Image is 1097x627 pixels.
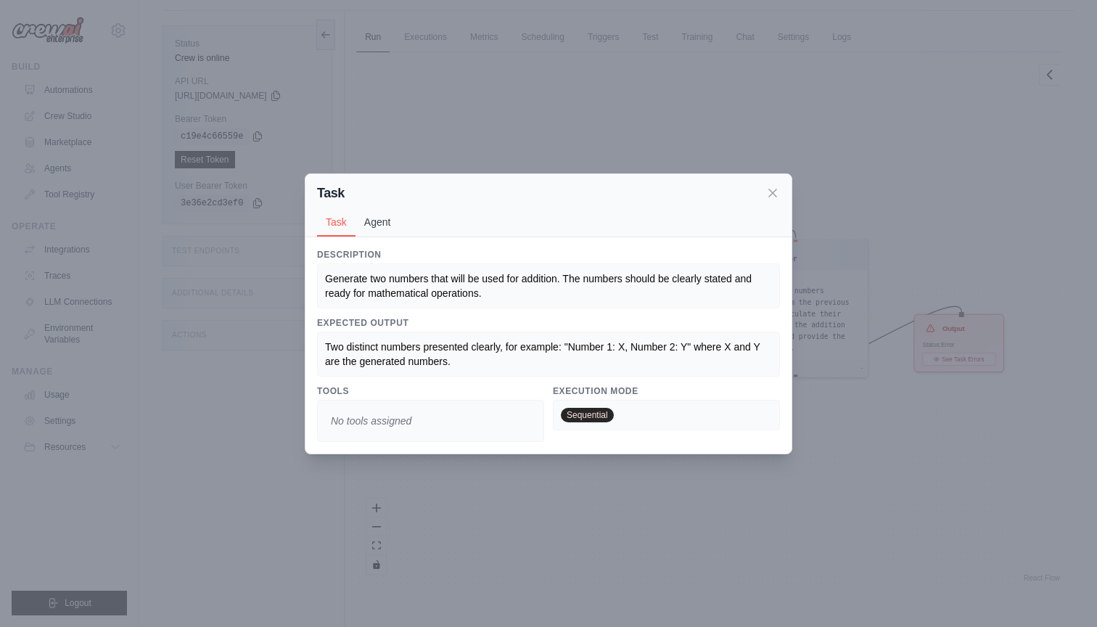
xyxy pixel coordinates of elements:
span: No tools assigned [325,408,417,434]
button: Agent [356,208,400,236]
span: Two distinct numbers presented clearly, for example: "Number 1: X, Number 2: Y" where X and Y are... [325,341,763,367]
h3: Expected Output [317,317,780,329]
h3: Description [317,249,780,261]
h3: Execution Mode [553,385,780,397]
h3: Tools [317,385,544,397]
span: Generate two numbers that will be used for addition. The numbers should be clearly stated and rea... [325,273,755,299]
span: Sequential [561,408,614,422]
